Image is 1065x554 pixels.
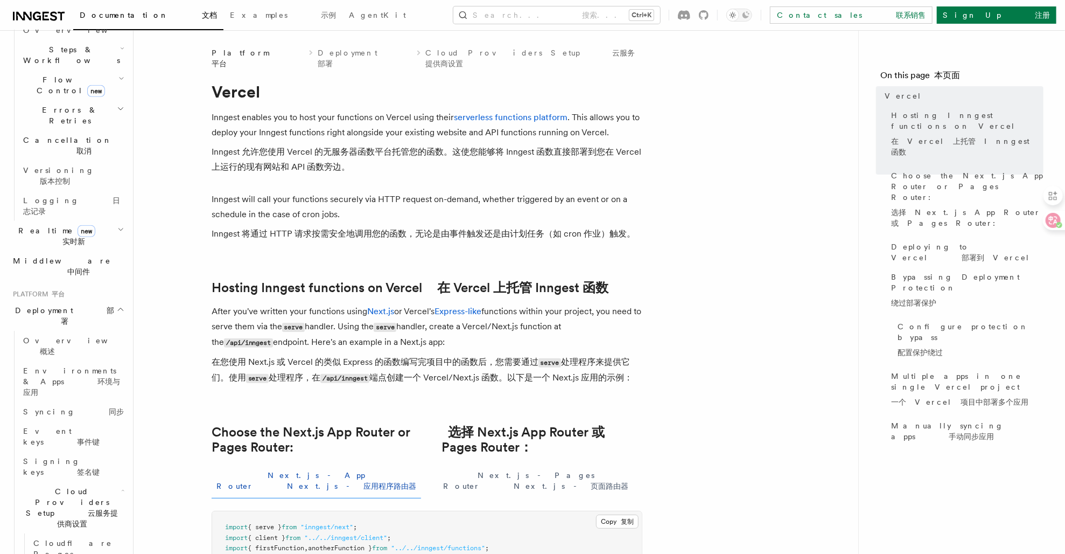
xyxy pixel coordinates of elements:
font: Inngest 将通过 HTTP 请求按需安全地调用您的函数，无论是由事件触发还是由计划任务（如 cron 作业）触发。 [212,228,635,239]
span: Deploying to Vercel [891,241,1043,263]
span: new [78,225,95,237]
span: "inngest/next" [300,523,353,531]
font: 中间件 [67,267,90,276]
a: Hosting Inngest functions on Vercel在 Vercel 上托管 Inngest 函数 [887,106,1043,166]
p: Inngest enables you to host your functions on Vercel using their . This allows you to deploy your... [212,110,642,179]
span: Cancellation [19,135,129,156]
button: Realtimenew 实时新 [9,221,127,251]
font: 一个 Vercel 项目中部署多个应用 [891,398,1028,406]
a: Syncing 同步 [19,402,127,421]
code: /api/inngest [320,374,369,383]
font: 取消 [77,147,92,155]
span: Flow Control [19,74,118,96]
font: 实时新 [62,237,85,246]
a: Choose the Next.js App Router or Pages Router: 选择 Next.js App Router 或 Pages Router： [212,425,642,455]
button: Errors & Retries [19,100,127,130]
a: Logging 日志记录 [19,191,127,221]
font: 部署 [318,59,333,68]
span: Platform [212,47,304,69]
font: 绕过部署保护 [891,299,936,307]
span: import [225,523,248,531]
font: 签名键 [77,468,100,476]
a: Bypassing Deployment Protection绕过部署保护 [887,267,1043,317]
font: 同步 [109,407,124,416]
a: Event keys 事件键 [19,421,127,452]
div: Inngest Functions [9,20,127,221]
font: 概述 [40,347,55,356]
span: Choose the Next.js App Router or Pages Router: [891,170,1043,233]
h1: Vercel [212,82,642,101]
font: 配置保护绕过 [898,348,943,357]
a: Next.js [367,306,394,316]
span: Bypassing Deployment Protection [891,272,1043,313]
code: serve [374,323,396,332]
span: Vercel [885,91,922,101]
code: /api/inngest [224,338,273,348]
button: Next.js - App Router [212,463,421,498]
button: Deployment 部署 [9,301,127,331]
span: "../../inngest/functions" [391,544,485,552]
font: Next.js - 应用程序路由器 [287,482,417,490]
a: Versioning 版本控制 [19,161,127,191]
kbd: Ctrl+K [629,10,654,20]
a: Deployment 部署 [318,47,412,69]
span: anotherFunction } [308,544,372,552]
a: Multiple apps in one single Vercel project一个 Vercel 项目中部署多个应用 [887,366,1043,416]
span: Documentation [80,11,217,19]
span: import [225,544,248,552]
span: Environments & Apps [23,366,120,397]
a: AgentKit [342,3,412,29]
span: Cloud Providers Setup [19,486,121,529]
h4: On this page [880,69,1043,86]
span: , [304,544,308,552]
font: 文档 [202,11,217,19]
a: Contact sales 联系销售 [770,6,932,24]
a: Deploying to Vercel 部署到 Vercel [887,237,1043,267]
button: Cloud Providers Setup 云服务提供商设置 [19,482,127,534]
span: Event keys [23,427,100,446]
p: Inngest will call your functions securely via HTTP request on-demand, whether triggered by an eve... [212,192,642,246]
code: serve [538,358,561,368]
font: 本页面 [934,70,960,80]
a: Examples 示例 [223,3,342,29]
span: Overview [23,336,151,356]
a: Configure protection bypass配置保护绕过 [893,317,1043,366]
font: Next.js - 页面路由器 [514,482,629,490]
span: new [87,85,105,97]
span: Hosting Inngest functions on Vercel [891,110,1043,162]
button: Steps & Workflows [19,40,127,70]
span: { serve } [248,523,282,531]
span: Steps & Workflows [19,44,120,66]
span: AgentKit [349,11,406,19]
font: 事件键 [77,438,100,446]
font: Inngest 允许您使用 Vercel 的无服务器函数平台托管您的函数。这使您能够将 Inngest 函数直接部署到您在 Vercel 上运行的现有网站和 API 函数旁边。 [212,147,641,172]
span: ; [387,534,391,542]
span: Multiple apps in one single Vercel project [891,371,1043,412]
font: 平台 [52,290,65,298]
font: 平台 [212,59,227,68]
span: Syncing [23,407,124,416]
a: Overview [19,20,127,40]
a: Sign Up 注册 [937,6,1056,24]
a: Manually syncing apps 手动同步应用 [887,416,1043,446]
code: serve [246,374,269,383]
span: Deployment [9,305,116,327]
font: 云服务提供商设置 [57,509,118,528]
font: 联系销售 [896,11,926,19]
font: 在您使用 Next.js 或 Vercel 的类似 Express 的函数编写完项目中的函数后，您需要通过 处理程序来提供它们。使用 处理程序，在 端点创建一个 Vercel/Next.js 函... [212,357,633,383]
a: Signing keys 签名键 [19,452,127,482]
font: 在 Vercel 上托管 Inngest 函数 [891,137,1029,156]
button: Copy 复制 [596,515,639,529]
span: ; [485,544,489,552]
span: ; [353,523,357,531]
span: Manually syncing apps [891,420,1043,442]
span: { client } [248,534,285,542]
a: Overview 概述 [19,331,127,361]
a: Environments & Apps 环境与应用 [19,361,127,402]
span: Overview [23,26,134,34]
span: from [285,534,300,542]
a: Cloud Providers Setup 云服务提供商设置 [426,47,643,69]
span: Middleware [9,255,128,277]
font: 搜索... [582,11,623,19]
a: Vercel [880,86,1043,106]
